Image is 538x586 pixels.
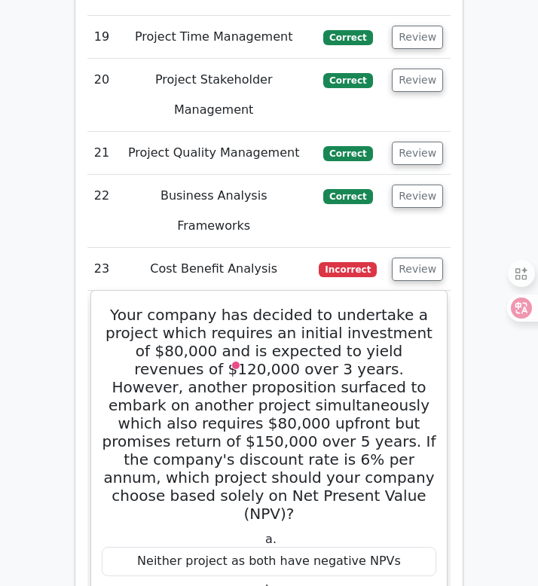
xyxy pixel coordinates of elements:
td: Business Analysis Frameworks [116,175,311,248]
td: 22 [87,175,116,248]
td: 23 [87,248,116,291]
button: Review [392,258,443,281]
span: Correct [323,189,372,204]
button: Review [392,185,443,208]
span: Correct [323,30,372,45]
span: Correct [323,73,372,88]
td: Cost Benefit Analysis [116,248,311,291]
span: Incorrect [319,262,377,277]
span: a. [265,532,277,546]
td: Project Time Management [116,16,311,59]
td: Project Quality Management [116,132,311,175]
button: Review [392,142,443,165]
td: 21 [87,132,116,175]
button: Review [392,69,443,92]
td: 20 [87,59,116,132]
div: Neither project as both have negative NPVs [102,547,436,576]
span: Correct [323,146,372,161]
td: Project Stakeholder Management [116,59,311,132]
td: 19 [87,16,116,59]
button: Review [392,26,443,49]
h5: Your company has decided to undertake a project which requires an initial investment of $80,000 a... [100,306,438,523]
